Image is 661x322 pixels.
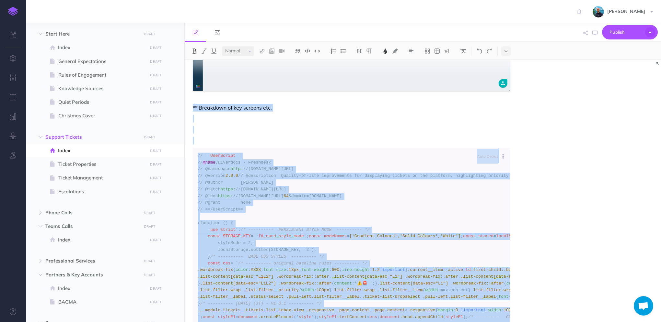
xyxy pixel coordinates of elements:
[311,274,329,279] span: ::after
[248,294,284,299] span: .status-select
[148,112,164,120] button: DRAFT
[220,187,236,192] span: https:
[150,87,161,91] small: DRAFT
[273,281,276,286] span: ]
[446,281,448,286] span: ]
[148,285,164,292] button: DRAFT
[148,298,164,306] button: DRAFT
[434,48,440,54] img: Create table button
[332,267,339,272] span: 600
[405,267,408,272] span: }
[372,281,377,286] span: ;}
[330,48,336,54] img: Ordered list button
[309,234,321,239] span: const
[200,301,321,306] span: /* ---------- [DATE] (JT) - v1.0.1 ---------- */
[198,153,210,158] span: // ==
[191,48,197,54] img: Bold button
[366,48,372,54] img: Paragraph button
[471,288,514,293] span: .list-filter-wrap
[198,194,342,232] span: &domain=[DOMAIN_NAME] // @grant none // ==/UserScript== (function () { '
[45,133,137,141] span: Support Tickets
[460,308,486,313] span: !important
[506,281,524,286] span: content
[339,267,342,272] span: ;
[150,100,161,104] small: DRAFT
[496,294,499,299] span: {
[471,267,501,272] span: :first-child
[314,48,320,53] img: Inline code button
[400,274,402,279] span: ]
[141,223,157,230] button: DRAFT
[144,211,155,215] small: DRAFT
[405,308,408,313] span: >
[460,48,466,54] img: Clear styles button
[58,85,145,92] span: Knowledge Sources
[236,227,241,232] span: ';
[352,234,397,239] span: 'Gradient Colours'
[233,267,236,272] span: {
[58,147,145,155] span: Index
[382,48,388,54] img: Text color button
[435,308,438,313] span: {
[329,267,332,272] span: :
[367,315,370,319] span: =
[233,194,284,199] span: //[DOMAIN_NAME][URL]
[440,234,458,239] span: 'White'
[463,315,468,319] span: );
[410,281,435,286] span: [data-esc=
[486,48,492,54] img: Redo
[370,315,377,319] span: css
[271,274,273,279] span: ]
[259,48,265,54] img: Link button
[279,48,284,54] img: Add video button
[329,288,332,293] span: }
[593,6,604,17] img: 925838e575eb33ea1a1ca055db7b09b0.jpg
[444,48,450,54] img: Callout dropdown menu button
[58,58,145,65] span: General Expectations
[198,166,294,178] span: //[DOMAIN_NAME][URL] // @version
[203,315,215,319] span: const
[359,294,362,299] span: ,
[412,315,443,319] span: .appendChild
[150,114,161,118] small: DRAFT
[210,227,218,232] span: use
[251,267,261,272] span: #333
[208,234,220,239] span: const
[337,308,369,313] span: .page-content
[477,154,498,159] small: Auto Detect
[198,308,541,319] span: } `;
[377,315,380,319] span: ;
[201,48,207,54] img: Italic button
[634,296,653,316] div: Open chat
[256,274,271,279] span: "L1L2"
[58,98,145,106] span: Quiet Periods
[356,48,362,54] img: Headings dropdown button
[226,173,233,178] span: 2.0
[440,274,458,279] span: ::after
[295,48,301,54] img: Blockquote button
[504,281,506,286] span: {
[230,274,256,279] span: [data-esc=
[446,315,463,319] span: styleEl
[377,281,410,286] span: .list-content
[443,315,446,319] span: (
[286,267,289,272] span: :
[354,281,372,286] span: '⚠️🚨 '
[150,162,161,166] small: DRAFT
[58,284,145,292] span: Index
[372,308,405,313] span: .page-content
[400,315,412,319] span: .head
[392,48,398,54] img: Text background color button
[150,190,161,194] small: DRAFT
[301,288,314,293] span: width
[486,281,504,286] span: ::after
[45,222,137,230] span: Teams Calls
[365,274,390,279] span: [data-esc=
[210,153,236,158] span: UserScript
[148,71,164,79] button: DRAFT
[230,261,238,266] span: = `
[220,227,236,232] span: strict
[493,234,496,239] span: =
[499,148,510,163] button: Language
[238,261,367,266] span: /* ---------- original baseline rules ---------- */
